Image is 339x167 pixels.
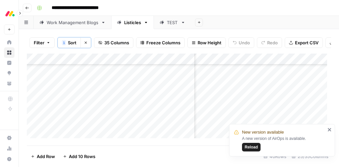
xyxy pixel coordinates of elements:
button: Help + Support [4,154,15,164]
span: Row Height [198,39,221,46]
a: TEST [154,16,191,29]
div: A new version of AirOps is available. [242,136,325,151]
button: Workspace: Monday.com [4,5,15,22]
a: Usage [4,143,15,154]
div: Work Management Blogs [47,19,98,26]
div: 1 [62,40,66,45]
span: New version available [242,129,284,136]
div: 40 Rows [261,151,289,162]
a: Home [4,37,15,48]
span: 1 [63,40,65,45]
span: Undo [239,39,250,46]
button: Add Row [27,151,59,162]
span: Sort [68,39,76,46]
button: Freeze Columns [136,37,185,48]
div: TEST [167,19,178,26]
span: Reload [245,144,258,150]
a: Insights [4,58,15,68]
span: Redo [267,39,278,46]
button: Undo [228,37,254,48]
button: 1Sort [58,37,80,48]
button: Export CSV [285,37,323,48]
span: 35 Columns [104,39,129,46]
span: Add 10 Rows [69,153,95,160]
a: Listicles [111,16,154,29]
a: Opportunities [4,68,15,78]
span: Add Row [37,153,55,160]
img: Monday.com Logo [4,8,16,20]
a: Your Data [4,78,15,89]
button: Row Height [187,37,226,48]
span: Freeze Columns [146,39,180,46]
button: Filter [29,37,55,48]
button: Add 10 Rows [59,151,99,162]
span: Filter [34,39,44,46]
button: 35 Columns [94,37,133,48]
button: Redo [257,37,282,48]
a: Browse [4,47,15,58]
span: Export CSV [295,39,318,46]
button: close [327,127,332,132]
button: Reload [242,143,261,151]
div: Listicles [124,19,141,26]
div: 25/35 Columns [289,151,331,162]
a: Work Management Blogs [34,16,111,29]
a: Settings [4,133,15,143]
